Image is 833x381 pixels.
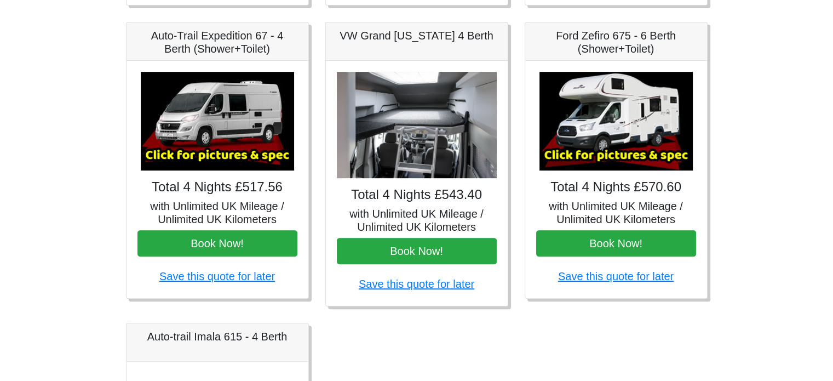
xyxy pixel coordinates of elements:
[141,72,294,170] img: Auto-Trail Expedition 67 - 4 Berth (Shower+Toilet)
[159,270,275,282] a: Save this quote for later
[337,238,497,264] button: Book Now!
[337,207,497,234] h5: with Unlimited UK Mileage / Unlimited UK Kilometers
[137,29,297,55] h5: Auto-Trail Expedition 67 - 4 Berth (Shower+Toilet)
[536,200,696,226] h5: with Unlimited UK Mileage / Unlimited UK Kilometers
[337,187,497,203] h4: Total 4 Nights £543.40
[536,179,696,195] h4: Total 4 Nights £570.60
[359,278,474,290] a: Save this quote for later
[137,230,297,257] button: Book Now!
[558,270,674,282] a: Save this quote for later
[536,230,696,257] button: Book Now!
[137,330,297,343] h5: Auto-trail Imala 615 - 4 Berth
[337,72,497,179] img: VW Grand California 4 Berth
[137,179,297,195] h4: Total 4 Nights £517.56
[536,29,696,55] h5: Ford Zefiro 675 - 6 Berth (Shower+Toilet)
[337,29,497,42] h5: VW Grand [US_STATE] 4 Berth
[539,72,693,170] img: Ford Zefiro 675 - 6 Berth (Shower+Toilet)
[137,200,297,226] h5: with Unlimited UK Mileage / Unlimited UK Kilometers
